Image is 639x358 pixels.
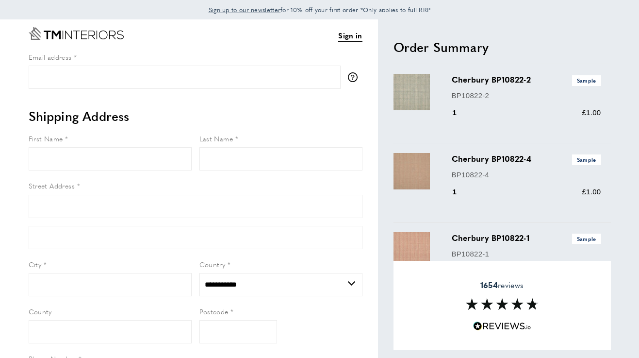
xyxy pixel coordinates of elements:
[466,298,539,310] img: Reviews section
[582,108,601,117] span: £1.00
[393,74,430,110] img: Cherbury BP10822-2
[393,153,430,189] img: Cherbury BP10822-4
[480,280,524,290] span: reviews
[393,232,430,269] img: Cherbury BP10822-1
[199,134,233,143] span: Last Name
[199,259,226,269] span: Country
[473,322,531,331] img: Reviews.io 5 stars
[452,153,601,165] h3: Cherbury BP10822-4
[572,75,601,85] span: Sample
[452,74,601,85] h3: Cherbury BP10822-2
[29,181,75,190] span: Street Address
[348,72,362,82] button: More information
[452,232,601,244] h3: Cherbury BP10822-1
[582,188,601,196] span: £1.00
[29,307,52,316] span: County
[452,107,471,119] div: 1
[29,259,42,269] span: City
[452,248,601,260] p: BP10822-1
[452,186,471,198] div: 1
[29,27,124,40] a: Go to Home page
[29,134,63,143] span: First Name
[452,90,601,102] p: BP10822-2
[209,5,431,14] span: for 10% off your first order *Only applies to full RRP
[572,234,601,244] span: Sample
[338,30,362,42] a: Sign in
[393,38,611,56] h2: Order Summary
[29,52,72,62] span: Email address
[199,307,229,316] span: Postcode
[480,279,498,290] strong: 1654
[209,5,281,15] a: Sign up to our newsletter
[29,107,362,125] h2: Shipping Address
[572,154,601,165] span: Sample
[209,5,281,14] span: Sign up to our newsletter
[452,169,601,181] p: BP10822-4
